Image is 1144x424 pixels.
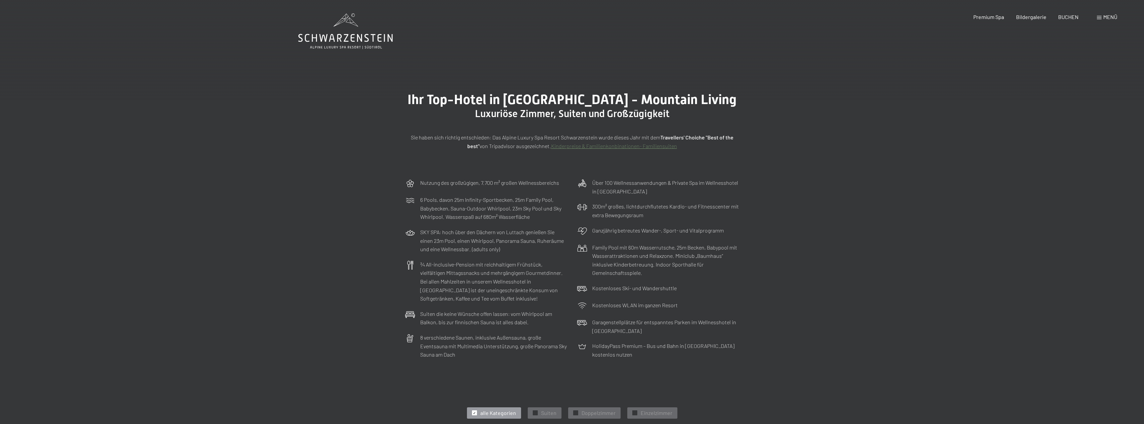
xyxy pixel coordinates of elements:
p: Family Pool mit 60m Wasserrutsche, 25m Becken, Babypool mit Wasserattraktionen und Relaxzone. Min... [592,243,739,277]
p: ¾ All-inclusive-Pension mit reichhaltigem Frühstück, vielfältigen Mittagssnacks und mehrgängigem ... [420,260,567,303]
p: Kostenloses Ski- und Wandershuttle [592,284,677,293]
span: ✓ [534,411,536,415]
a: Kinderpreise & Familienkonbinationen- Familiensuiten [551,143,677,149]
p: Nutzung des großzügigen, 7.700 m² großen Wellnessbereichs [420,178,559,187]
p: 8 verschiedene Saunen, inklusive Außensauna, große Eventsauna mit Multimedia Unterstützung, große... [420,333,567,359]
span: alle Kategorien [480,409,516,417]
p: SKY SPA: hoch über den Dächern von Luttach genießen Sie einen 23m Pool, einen Whirlpool, Panorama... [420,228,567,254]
p: Garagenstellplätze für entspanntes Parken im Wellnesshotel in [GEOGRAPHIC_DATA] [592,318,739,335]
p: Suiten die keine Wünsche offen lassen: vom Whirlpool am Balkon, bis zur finnischen Sauna ist alle... [420,310,567,327]
p: HolidayPass Premium – Bus und Bahn in [GEOGRAPHIC_DATA] kostenlos nutzen [592,342,739,359]
span: Doppelzimmer [582,409,616,417]
p: 6 Pools, davon 25m Infinity-Sportbecken, 25m Family Pool, Babybecken, Sauna-Outdoor Whirlpool, 23... [420,195,567,221]
p: Über 100 Wellnessanwendungen & Private Spa im Wellnesshotel in [GEOGRAPHIC_DATA] [592,178,739,195]
span: ✓ [633,411,636,415]
span: ✓ [574,411,577,415]
a: Premium Spa [973,14,1004,20]
strong: Travellers' Choiche "Best of the best" [467,134,733,149]
p: Sie haben sich richtig entschieden: Das Alpine Luxury Spa Resort Schwarzenstein wurde dieses Jahr... [405,133,739,150]
p: Ganzjährig betreutes Wander-, Sport- und Vitalprogramm [592,226,724,235]
span: Einzelzimmer [641,409,672,417]
span: Suiten [541,409,556,417]
a: Bildergalerie [1016,14,1046,20]
span: Ihr Top-Hotel in [GEOGRAPHIC_DATA] - Mountain Living [407,92,737,107]
span: ✓ [473,411,476,415]
p: 300m² großes, lichtdurchflutetes Kardio- und Fitnesscenter mit extra Bewegungsraum [592,202,739,219]
span: Menü [1103,14,1117,20]
a: BUCHEN [1058,14,1079,20]
p: Kostenloses WLAN im ganzen Resort [592,301,678,310]
span: Luxuriöse Zimmer, Suiten und Großzügigkeit [475,108,669,119]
